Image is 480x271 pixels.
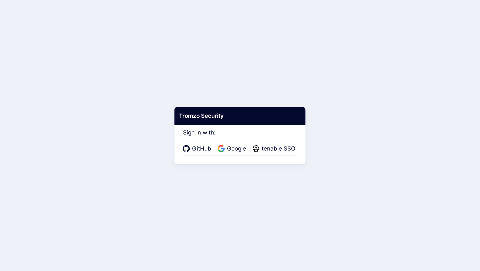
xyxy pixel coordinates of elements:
[225,145,248,153] span: Google
[260,145,297,153] span: tenable SSO
[183,145,213,153] a: GitHub
[174,107,305,125] div: Tromzo Security
[218,145,248,153] a: Google
[183,120,297,156] div: Sign in with:
[253,145,297,153] a: tenable SSO
[190,145,213,153] span: GitHub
